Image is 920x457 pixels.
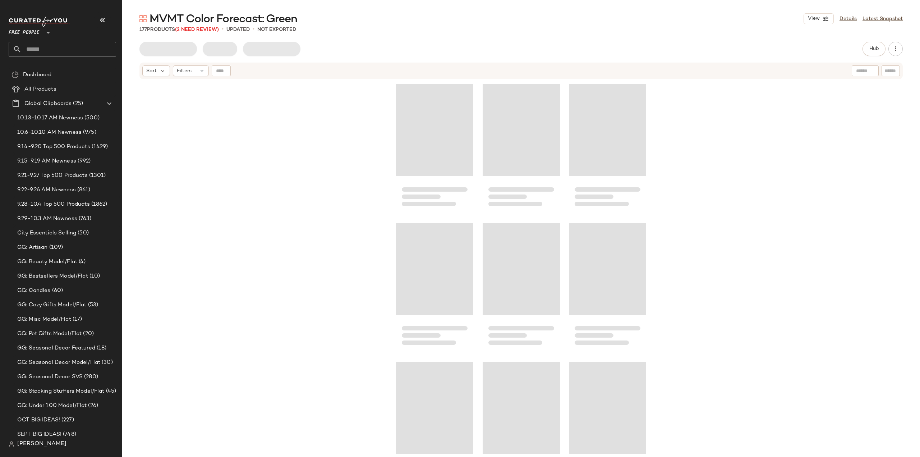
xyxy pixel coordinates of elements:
[17,440,66,448] span: [PERSON_NAME]
[11,71,19,78] img: svg%3e
[804,13,834,24] button: View
[17,301,87,309] span: GG: Cozy Gifts Model/Flat
[76,157,91,165] span: (992)
[95,344,107,352] span: (18)
[17,114,83,122] span: 10.13-10.17 AM Newness
[149,12,297,27] span: MVMT Color Forecast: Green
[17,258,77,266] span: GG: Beauty Model/Flat
[87,402,98,410] span: (26)
[9,17,70,27] img: cfy_white_logo.C9jOOHJF.svg
[17,229,76,237] span: City Essentials Selling
[17,215,77,223] span: 9.29-10.3 AM Newness
[17,430,61,439] span: SEPT BIG IDEAS!
[51,287,63,295] span: (60)
[76,229,89,237] span: (50)
[61,430,76,439] span: (748)
[17,186,76,194] span: 9.22-9.26 AM Newness
[257,26,296,33] p: Not Exported
[17,373,83,381] span: GG: Seasonal Decor SVS
[82,330,94,338] span: (20)
[23,71,51,79] span: Dashboard
[76,186,91,194] span: (861)
[17,416,60,424] span: OCT BIG IDEAS!
[9,24,40,37] span: Free People
[177,67,192,75] span: Filters
[139,27,147,32] span: 177
[9,441,14,447] img: svg%3e
[88,172,106,180] span: (1301)
[90,200,107,209] span: (1862)
[100,358,113,367] span: (30)
[869,46,879,52] span: Hub
[175,27,219,32] span: (2 Need Review)
[17,200,90,209] span: 9.28-10.4 Top 500 Products
[483,81,560,214] div: Loading...
[17,387,105,396] span: GG: Stocking Stuffers Model/Flat
[90,143,108,151] span: (1429)
[226,26,250,33] p: updated
[808,16,820,22] span: View
[483,220,560,353] div: Loading...
[24,85,56,93] span: All Products
[396,220,473,353] div: Loading...
[17,243,48,252] span: GG: Artisan
[105,387,116,396] span: (45)
[862,42,885,56] button: Hub
[60,416,74,424] span: (227)
[17,315,71,324] span: GG: Misc Model/Flat
[83,114,100,122] span: (500)
[87,301,98,309] span: (53)
[17,272,88,280] span: GG: Bestsellers Model/Flat
[139,26,219,33] div: Products
[139,15,147,22] img: svg%3e
[48,243,63,252] span: (109)
[17,172,88,180] span: 9.21-9.27 Top 500 Products
[253,25,254,34] span: •
[569,81,646,214] div: Loading...
[17,157,76,165] span: 9.15-9.19 AM Newness
[17,402,87,410] span: GG: Under 100 Model/Flat
[77,258,86,266] span: (4)
[396,81,473,214] div: Loading...
[569,220,646,353] div: Loading...
[82,128,96,137] span: (975)
[839,15,857,23] a: Details
[72,100,83,108] span: (25)
[862,15,903,23] a: Latest Snapshot
[71,315,82,324] span: (17)
[17,358,100,367] span: GG: Seasonal Decor Model/Flat
[146,67,157,75] span: Sort
[17,287,51,295] span: GG: Candles
[24,100,72,108] span: Global Clipboards
[17,330,82,338] span: GG: Pet Gifts Model/Flat
[77,215,92,223] span: (763)
[17,143,90,151] span: 9.14-9.20 Top 500 Products
[83,373,98,381] span: (280)
[88,272,100,280] span: (10)
[17,344,95,352] span: GG: Seasonal Decor Featured
[222,25,224,34] span: •
[17,128,82,137] span: 10.6-10.10 AM Newness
